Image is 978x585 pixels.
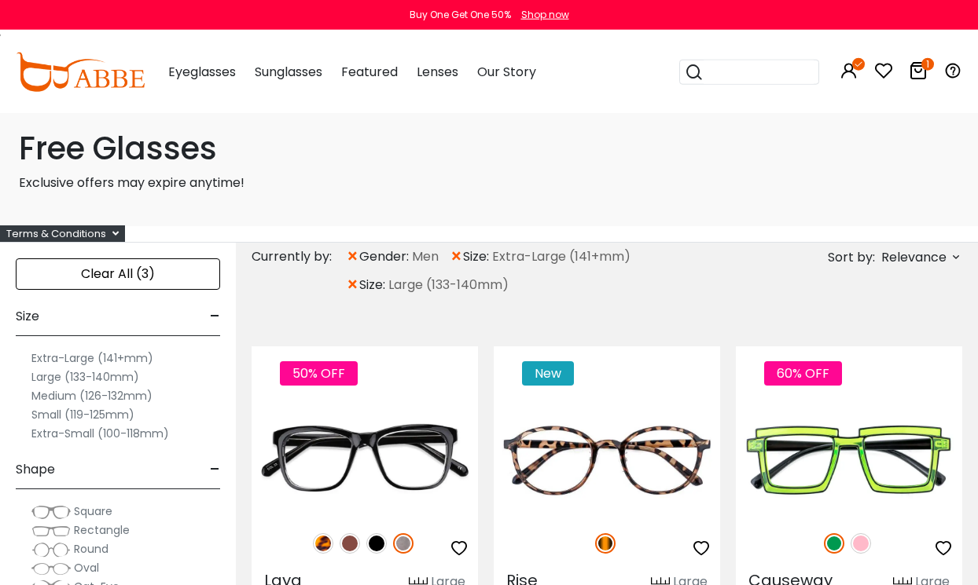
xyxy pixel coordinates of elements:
[252,243,346,271] div: Currently by:
[31,424,169,443] label: Extra-Small (100-118mm)
[477,63,536,81] span: Our Story
[764,361,842,386] span: 60% OFF
[359,247,412,266] span: gender:
[522,361,574,386] span: New
[74,541,108,557] span: Round
[881,243,947,272] span: Relevance
[388,276,509,294] span: Large (133-140mm)
[210,298,220,335] span: -
[313,533,333,554] img: Leopard
[736,403,962,516] img: Green Causeway - Plastic ,Universal Bridge Fit
[31,367,139,386] label: Large (133-140mm)
[252,403,478,516] img: Gun Laya - Plastic ,Universal Bridge Fit
[410,8,511,22] div: Buy One Get One 50%
[16,451,55,488] span: Shape
[494,403,720,516] img: Tortoise Rise - Plastic ,Adjust Nose Pads
[74,560,99,576] span: Oval
[168,63,236,81] span: Eyeglasses
[341,63,398,81] span: Featured
[851,533,871,554] img: Pink
[31,504,71,520] img: Square.png
[16,298,39,335] span: Size
[31,405,134,424] label: Small (119-125mm)
[450,243,463,271] span: ×
[513,8,569,21] a: Shop now
[340,533,360,554] img: Brown
[210,451,220,488] span: -
[31,386,153,405] label: Medium (126-132mm)
[346,271,359,299] span: ×
[74,503,112,519] span: Square
[828,248,875,266] span: Sort by:
[412,247,439,266] span: Men
[280,361,358,386] span: 50% OFF
[359,276,388,294] span: size:
[366,533,387,554] img: Black
[595,533,616,554] img: Tortoise
[74,522,130,538] span: Rectangle
[31,542,71,558] img: Round.png
[31,349,153,367] label: Extra-Large (141+mm)
[19,174,959,192] p: Exclusive offers may expire anytime!
[417,63,458,81] span: Lenses
[16,53,145,92] img: abbeglasses.com
[255,63,322,81] span: Sunglasses
[909,64,928,82] a: 1
[921,58,934,71] i: 1
[521,8,569,22] div: Shop now
[16,258,220,290] div: Clear All (3)
[393,533,414,554] img: Gun
[31,561,71,576] img: Oval.png
[19,130,959,167] h1: Free Glasses
[346,243,359,271] span: ×
[492,247,631,266] span: Extra-Large (141+mm)
[463,247,492,266] span: size:
[31,523,71,539] img: Rectangle.png
[824,533,844,554] img: Green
